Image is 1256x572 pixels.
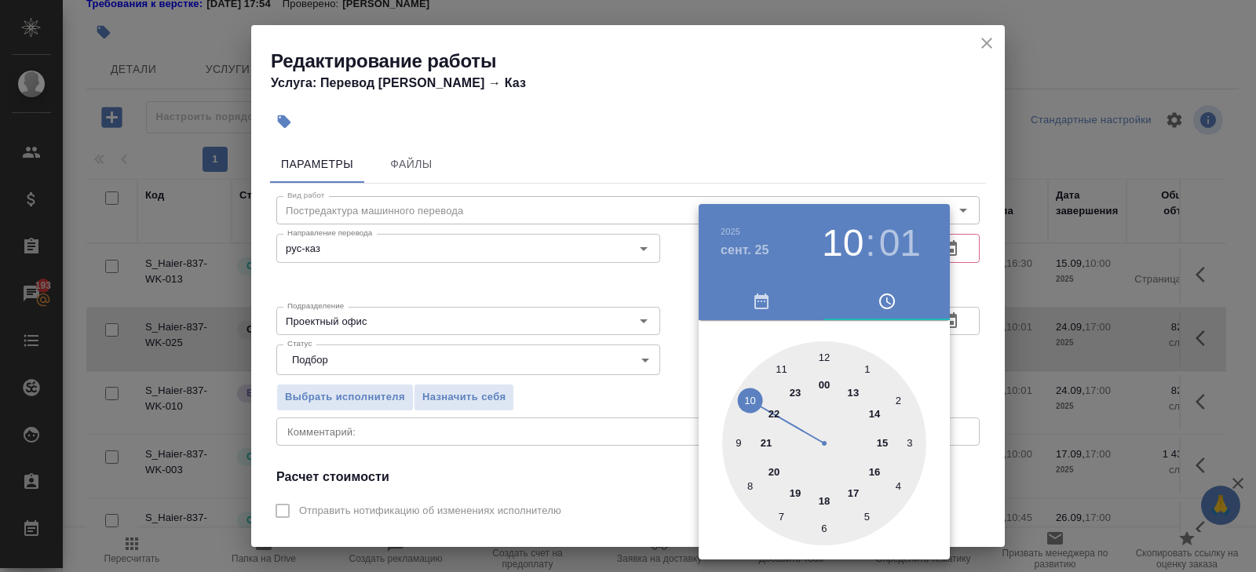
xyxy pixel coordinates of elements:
[879,221,921,265] button: 01
[721,241,769,260] button: сент. 25
[822,221,863,265] button: 10
[865,221,875,265] h3: :
[721,227,740,236] button: 2025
